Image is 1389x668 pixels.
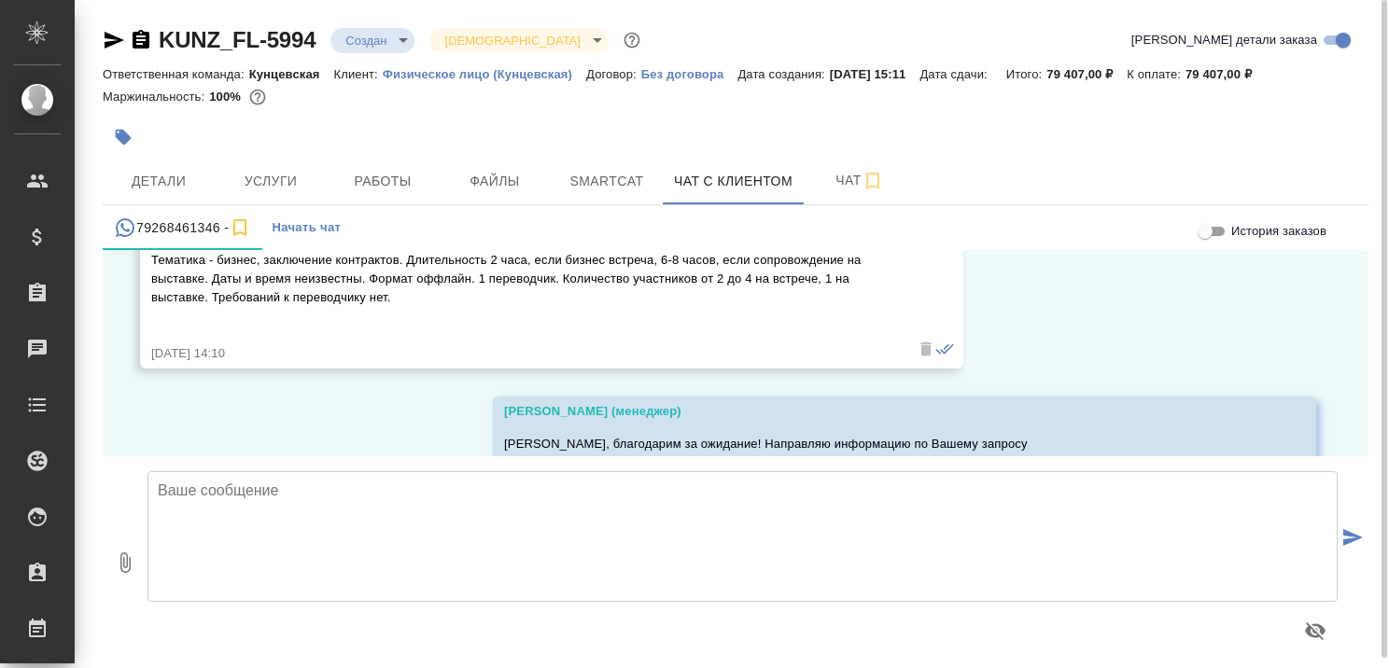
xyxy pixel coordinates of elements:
button: Скопировать ссылку для ЯМессенджера [103,29,125,51]
button: Создан [340,33,392,49]
p: Договор: [586,67,641,81]
div: [PERSON_NAME] (менеджер) [504,402,1251,421]
span: Чат с клиентом [674,170,793,193]
button: Начать чат [262,205,350,250]
p: Дата сдачи: [919,67,991,81]
span: Чат [815,169,905,192]
button: Доп статусы указывают на важность/срочность заказа [620,28,644,52]
p: [DATE] 15:11 [830,67,920,81]
p: Кунцевская [249,67,334,81]
p: [PERSON_NAME], благодарим за ожидание! Направляю информацию по Вашему запросу -) минимальный опла... [504,435,1251,547]
a: Физическое лицо (Кунцевская) [383,65,586,81]
p: Ответственная команда: [103,67,249,81]
button: Скопировать ссылку [130,29,152,51]
p: 100% [209,90,246,104]
div: [DATE] 14:10 [151,344,898,363]
p: Тематика - бизнес, заключение контрактов. Длительность 2 часа, если бизнес встреча, 6-8 часов, ес... [151,251,898,307]
span: История заказов [1231,222,1326,241]
span: Детали [114,170,203,193]
p: Физическое лицо (Кунцевская) [383,67,586,81]
span: Smartcat [562,170,652,193]
p: 79 407,00 ₽ [1046,67,1127,81]
a: KUNZ_FL-5994 [159,27,316,52]
p: 79 407,00 ₽ [1186,67,1266,81]
p: К оплате: [1127,67,1186,81]
p: Без договора [641,67,738,81]
p: Маржинальность: [103,90,209,104]
button: 0.00 RUB; [246,85,270,109]
div: Создан [330,28,414,53]
span: [PERSON_NAME] детали заказа [1131,31,1317,49]
button: [DEMOGRAPHIC_DATA] [439,33,585,49]
a: Без договора [641,65,738,81]
svg: Подписаться [862,170,884,192]
button: Добавить тэг [103,117,144,158]
span: Файлы [450,170,540,193]
span: Работы [338,170,428,193]
svg: Подписаться [229,216,251,239]
span: Услуги [226,170,316,193]
div: 79268461346 (Me) - (undefined) [114,216,251,240]
span: Начать чат [272,217,341,239]
p: Итого: [1006,67,1046,81]
p: Клиент: [334,67,383,81]
div: simple tabs example [103,205,1368,250]
p: Дата создания: [737,67,829,81]
div: Создан [429,28,608,53]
